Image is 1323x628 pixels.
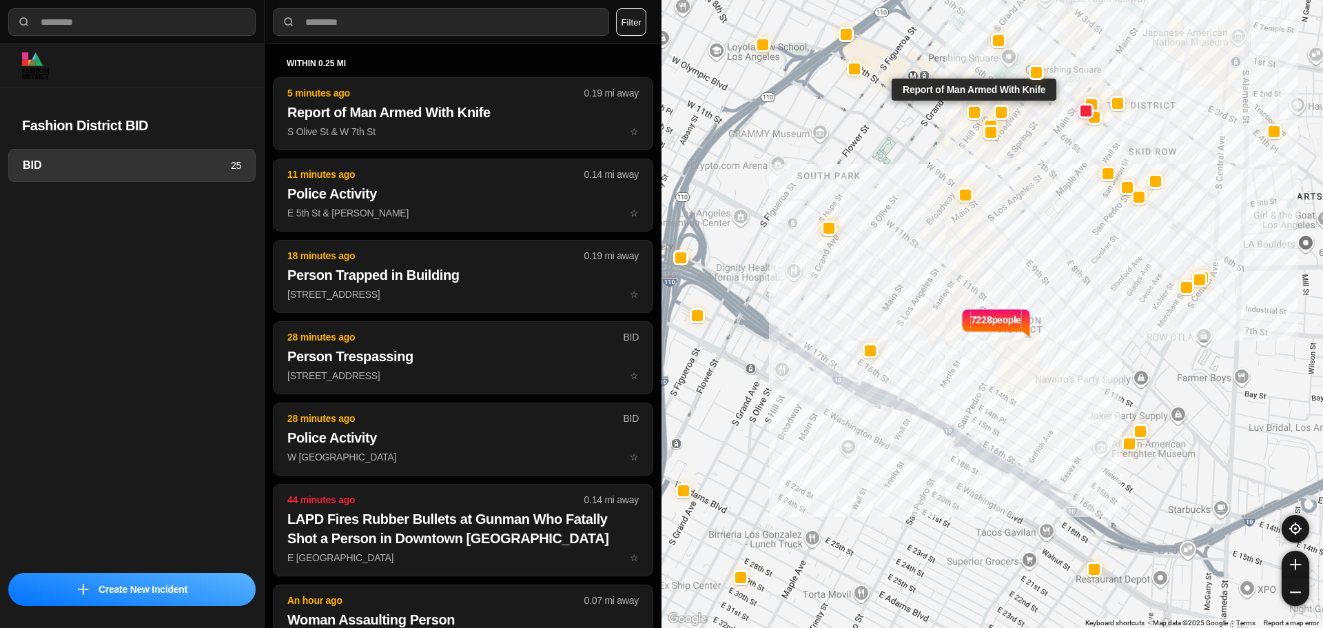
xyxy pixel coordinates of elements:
a: Report a map error [1264,619,1319,627]
p: E [GEOGRAPHIC_DATA] [287,551,639,565]
img: notch [961,307,971,338]
p: [STREET_ADDRESS] [287,369,639,383]
h5: within 0.25 mi [287,58,639,69]
span: star [630,552,639,563]
p: 25 [231,159,241,172]
img: Google [665,610,710,628]
h2: Person Trapped in Building [287,265,639,285]
p: 5 minutes ago [287,86,584,100]
img: zoom-in [1290,559,1301,570]
button: 44 minutes ago0.14 mi awayLAPD Fires Rubber Bullets at Gunman Who Fatally Shot a Person in Downto... [273,484,653,576]
img: search [282,15,296,29]
a: 5 minutes ago0.19 mi awayReport of Man Armed With KnifeS Olive St & W 7th Ststar [273,125,653,137]
button: zoom-in [1282,551,1309,578]
button: 28 minutes agoBIDPerson Trespassing[STREET_ADDRESS]star [273,321,653,394]
p: 0.07 mi away [584,594,639,607]
p: 0.14 mi away [584,168,639,181]
a: BID25 [8,149,256,182]
img: zoom-out [1290,587,1301,598]
p: An hour ago [287,594,584,607]
img: search [17,15,31,29]
a: 28 minutes agoBIDPerson Trespassing[STREET_ADDRESS]star [273,369,653,381]
p: 28 minutes ago [287,412,623,425]
p: W [GEOGRAPHIC_DATA] [287,450,639,464]
span: Map data ©2025 Google [1153,619,1228,627]
span: star [630,289,639,300]
a: 44 minutes ago0.14 mi awayLAPD Fires Rubber Bullets at Gunman Who Fatally Shot a Person in Downto... [273,551,653,563]
p: [STREET_ADDRESS] [287,287,639,301]
button: recenter [1282,515,1309,543]
span: star [630,452,639,463]
p: 0.14 mi away [584,493,639,507]
div: Report of Man Armed With Knife [892,79,1056,101]
h2: Report of Man Armed With Knife [287,103,639,122]
h2: LAPD Fires Rubber Bullets at Gunman Who Fatally Shot a Person in Downtown [GEOGRAPHIC_DATA] [287,509,639,548]
button: Report of Man Armed With Knife [967,105,982,120]
p: BID [623,330,639,344]
h2: Police Activity [287,428,639,447]
p: 18 minutes ago [287,249,584,263]
button: Keyboard shortcuts [1085,618,1145,628]
a: 11 minutes ago0.14 mi awayPolice ActivityE 5th St & [PERSON_NAME]star [273,207,653,219]
p: 0.19 mi away [584,86,639,100]
p: S Olive St & W 7th St [287,125,639,139]
p: E 5th St & [PERSON_NAME] [287,206,639,220]
p: 28 minutes ago [287,330,623,344]
button: iconCreate New Incident [8,573,256,606]
span: star [630,207,639,219]
p: 7228 people [971,313,1022,343]
button: zoom-out [1282,578,1309,606]
a: 18 minutes ago0.19 mi awayPerson Trapped in Building[STREET_ADDRESS]star [273,288,653,300]
span: star [630,126,639,137]
button: 11 minutes ago0.14 mi awayPolice ActivityE 5th St & [PERSON_NAME]star [273,159,653,232]
h2: Fashion District BID [22,116,242,135]
button: 28 minutes agoBIDPolice ActivityW [GEOGRAPHIC_DATA]star [273,403,653,476]
p: 11 minutes ago [287,168,584,181]
h3: BID [23,157,231,174]
a: Open this area in Google Maps (opens a new window) [665,610,710,628]
img: notch [1021,307,1032,338]
p: Create New Incident [99,583,187,596]
img: logo [22,52,49,79]
p: 0.19 mi away [584,249,639,263]
img: icon [78,584,89,595]
button: 5 minutes ago0.19 mi awayReport of Man Armed With KnifeS Olive St & W 7th Ststar [273,77,653,150]
h2: Person Trespassing [287,347,639,366]
span: star [630,370,639,381]
p: BID [623,412,639,425]
p: 44 minutes ago [287,493,584,507]
a: Terms (opens in new tab) [1236,619,1255,627]
a: 28 minutes agoBIDPolice ActivityW [GEOGRAPHIC_DATA]star [273,451,653,463]
button: Filter [616,8,646,36]
button: 18 minutes ago0.19 mi awayPerson Trapped in Building[STREET_ADDRESS]star [273,240,653,313]
img: recenter [1289,523,1302,535]
h2: Police Activity [287,184,639,203]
